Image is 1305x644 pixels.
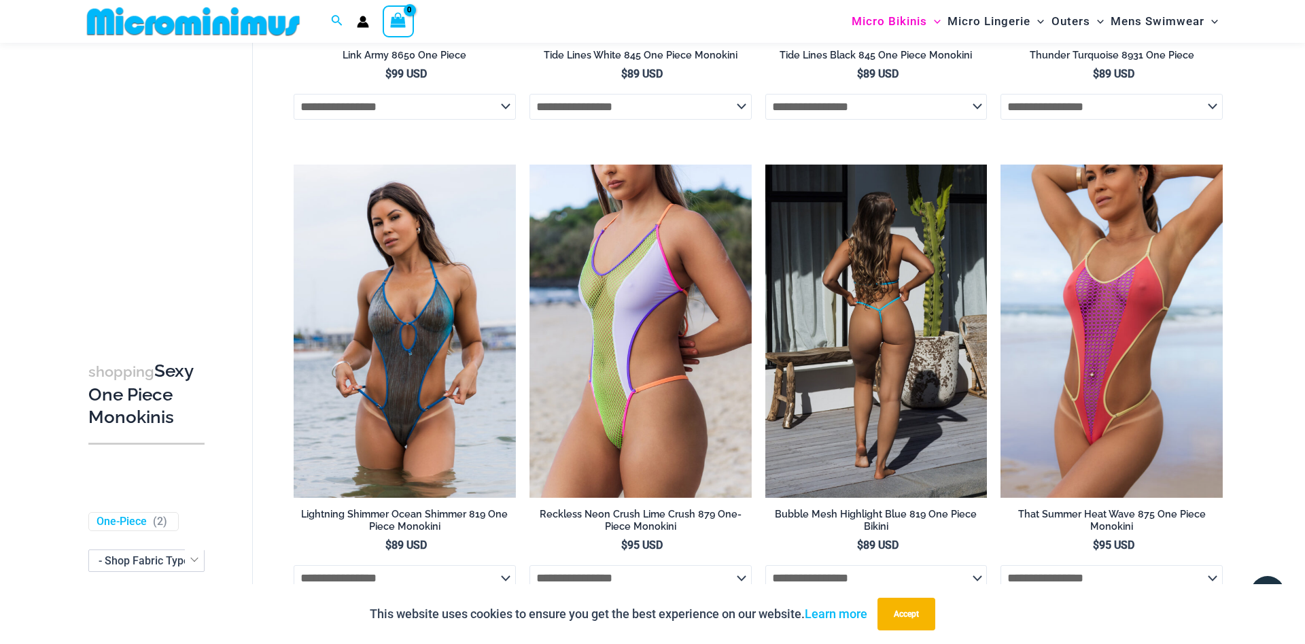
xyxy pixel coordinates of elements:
h3: Sexy One Piece Monokinis [88,360,205,429]
span: shopping [88,363,154,380]
a: Mens SwimwearMenu ToggleMenu Toggle [1107,4,1221,39]
bdi: 89 USD [857,67,899,80]
span: $ [385,539,391,552]
img: Reckless Neon Crush Lime Crush 879 One Piece 09 [529,165,752,498]
a: Thunder Turquoise 8931 One Piece [1000,49,1223,67]
a: That Summer Heat Wave 875 One Piece Monokini [1000,508,1223,539]
a: One-Piece [97,515,147,529]
a: OutersMenu ToggleMenu Toggle [1048,4,1107,39]
iframe: TrustedSite Certified [88,46,211,318]
span: Micro Bikinis [852,4,927,39]
a: Search icon link [331,13,343,30]
bdi: 89 USD [621,67,663,80]
img: Lightning Shimmer Glittering Dunes 819 One Piece Monokini 02 [294,165,516,498]
span: Menu Toggle [1204,4,1218,39]
button: Accept [877,598,935,630]
bdi: 95 USD [621,539,663,552]
a: Account icon link [357,16,369,28]
bdi: 99 USD [385,67,427,80]
a: Tide Lines White 845 One Piece Monokini [529,49,752,67]
span: $ [621,67,627,80]
a: Learn more [805,607,867,621]
a: Reckless Neon Crush Lime Crush 879 One Piece 09Reckless Neon Crush Lime Crush 879 One Piece 10Rec... [529,165,752,498]
h2: That Summer Heat Wave 875 One Piece Monokini [1000,508,1223,533]
bdi: 89 USD [385,539,427,552]
span: Outers [1051,4,1090,39]
a: View Shopping Cart, empty [383,5,414,37]
a: Micro BikinisMenu ToggleMenu Toggle [848,4,944,39]
bdi: 89 USD [1093,67,1134,80]
span: - Shop Fabric Type [89,550,204,571]
h2: Tide Lines White 845 One Piece Monokini [529,49,752,62]
a: Link Army 8650 One Piece [294,49,516,67]
h2: Thunder Turquoise 8931 One Piece [1000,49,1223,62]
span: $ [621,539,627,552]
nav: Site Navigation [846,2,1223,41]
span: $ [1093,539,1099,552]
img: Bubble Mesh Highlight Blue 819 One Piece 03 [765,165,988,498]
span: 2 [157,515,163,528]
a: Bubble Mesh Highlight Blue 819 One Piece 01Bubble Mesh Highlight Blue 819 One Piece 03Bubble Mesh... [765,165,988,498]
a: Bubble Mesh Highlight Blue 819 One Piece Bikini [765,508,988,539]
span: - Shop Fabric Type [88,549,205,572]
a: That Summer Heat Wave 875 One Piece Monokini 10That Summer Heat Wave 875 One Piece Monokini 12Tha... [1000,165,1223,498]
span: $ [1093,67,1099,80]
a: Lightning Shimmer Glittering Dunes 819 One Piece Monokini 02Lightning Shimmer Glittering Dunes 81... [294,165,516,498]
span: $ [385,67,391,80]
img: MM SHOP LOGO FLAT [82,6,305,37]
span: $ [857,539,863,552]
h2: Tide Lines Black 845 One Piece Monokini [765,49,988,62]
a: Micro LingerieMenu ToggleMenu Toggle [944,4,1047,39]
h2: Bubble Mesh Highlight Blue 819 One Piece Bikini [765,508,988,533]
span: Mens Swimwear [1111,4,1204,39]
a: Lightning Shimmer Ocean Shimmer 819 One Piece Monokini [294,508,516,539]
p: This website uses cookies to ensure you get the best experience on our website. [370,604,867,624]
span: Menu Toggle [1030,4,1044,39]
h2: Link Army 8650 One Piece [294,49,516,62]
span: - Shop Fabric Type [99,554,190,567]
bdi: 89 USD [857,539,899,552]
a: Reckless Neon Crush Lime Crush 879 One-Piece Monokini [529,508,752,539]
a: Tide Lines Black 845 One Piece Monokini [765,49,988,67]
span: ( ) [153,515,167,529]
span: Menu Toggle [1090,4,1104,39]
span: Menu Toggle [927,4,941,39]
span: $ [857,67,863,80]
span: Micro Lingerie [947,4,1030,39]
img: That Summer Heat Wave 875 One Piece Monokini 10 [1000,165,1223,498]
h2: Reckless Neon Crush Lime Crush 879 One-Piece Monokini [529,508,752,533]
bdi: 95 USD [1093,539,1134,552]
h2: Lightning Shimmer Ocean Shimmer 819 One Piece Monokini [294,508,516,533]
